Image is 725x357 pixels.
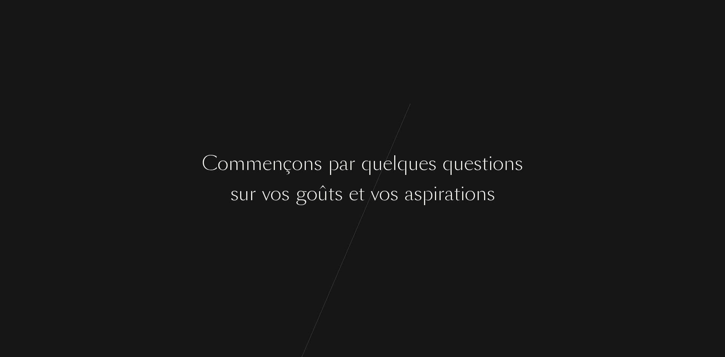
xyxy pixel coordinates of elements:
div: t [328,179,335,208]
div: e [419,149,428,178]
div: u [372,149,383,178]
div: s [390,179,398,208]
div: t [358,179,365,208]
div: p [328,149,339,178]
div: e [383,149,392,178]
div: q [397,149,408,178]
div: q [443,149,454,178]
div: s [281,179,290,208]
div: r [249,179,256,208]
div: t [482,149,488,178]
div: e [262,149,272,178]
div: s [414,179,422,208]
div: m [245,149,262,178]
div: q [361,149,372,178]
div: e [464,149,474,178]
div: a [404,179,414,208]
div: û [318,179,328,208]
div: s [487,179,495,208]
div: o [493,149,504,178]
div: r [349,149,355,178]
div: i [488,149,493,178]
div: s [314,149,322,178]
div: a [444,179,454,208]
div: o [270,179,281,208]
div: ç [283,149,292,178]
div: v [371,179,379,208]
div: l [392,149,397,178]
div: a [339,149,349,178]
div: s [474,149,482,178]
div: o [379,179,390,208]
div: e [349,179,358,208]
div: m [228,149,245,178]
div: s [335,179,343,208]
div: s [428,149,437,178]
div: i [433,179,438,208]
div: o [465,179,476,208]
div: o [307,179,318,208]
div: s [230,179,239,208]
div: o [217,149,228,178]
div: C [202,149,217,178]
div: u [408,149,419,178]
div: g [296,179,307,208]
div: r [438,179,444,208]
div: n [303,149,314,178]
div: u [454,149,464,178]
div: p [422,179,433,208]
div: i [460,179,465,208]
div: n [504,149,515,178]
div: s [515,149,523,178]
div: n [272,149,283,178]
div: n [476,179,487,208]
div: u [239,179,249,208]
div: o [292,149,303,178]
div: v [262,179,270,208]
div: t [454,179,460,208]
